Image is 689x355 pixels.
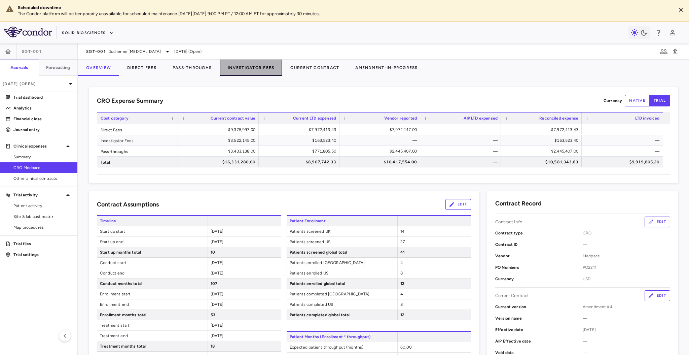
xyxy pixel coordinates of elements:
[287,258,397,268] span: Patients enrolled [GEOGRAPHIC_DATA]
[97,247,208,257] span: Start up months total
[97,135,178,146] div: Investigator Fees
[293,116,336,121] span: Current LTD expensed
[495,264,583,270] p: PO Numbers
[287,289,397,299] span: Patients completed [GEOGRAPHIC_DATA]
[97,258,208,268] span: Conduct start
[507,135,578,146] div: $163,523.40
[97,279,208,289] span: Conduct months total
[583,264,670,270] span: PO2211
[18,5,670,11] div: Scheduled downtime
[282,60,347,76] button: Current Contract
[184,135,255,146] div: $3,522,145.00
[507,124,578,135] div: $7,972,413.43
[400,229,404,234] span: 14
[287,268,397,278] span: Patients enrolled US
[495,219,522,225] p: Contract Info
[495,338,583,344] p: AIP Effective date
[400,271,403,276] span: 8
[97,146,178,156] div: Pass-throughs
[583,230,670,236] span: CRO
[464,116,498,121] span: AIP LTD expensed
[347,60,426,76] button: Amendment-In-Progress
[426,135,498,146] div: —
[265,124,336,135] div: $7,972,413.43
[495,199,542,208] h6: Contract Record
[400,292,403,296] span: 4
[97,96,163,105] h6: CRO Expense Summary
[184,124,255,135] div: $9,375,997.00
[97,310,208,320] span: Enrollment months total
[97,157,178,167] div: Total
[211,271,224,276] span: [DATE]
[583,338,670,344] span: —
[400,313,404,317] span: 12
[3,81,67,87] p: [DATE] (Open)
[13,224,72,230] span: Map procedures
[495,230,583,236] p: Contract type
[346,124,417,135] div: $7,972,147.00
[649,95,670,106] button: trial
[287,247,397,257] span: Patients screened global total
[400,250,405,255] span: 41
[13,241,72,247] p: Trial files
[346,146,417,157] div: $2,445,407.00
[625,95,650,106] button: native
[97,237,208,247] span: Start up end
[539,116,578,121] span: Reconciled expense
[346,135,417,146] div: —
[287,279,397,289] span: Patients enrolled global total
[211,344,215,349] span: 18
[588,146,660,157] div: —
[495,241,583,248] p: Contract ID
[495,276,583,282] p: Currency
[495,293,529,299] p: Current Contract
[211,323,224,328] span: [DATE]
[495,327,583,333] p: Effective date
[287,342,397,352] span: Expected patient throughput (months)
[384,116,417,121] span: Vendor reported
[13,105,72,111] p: Analytics
[97,124,178,135] div: Direct Fees
[583,276,670,282] span: USD
[165,60,220,76] button: Pass-Throughs
[400,239,405,244] span: 27
[18,11,670,17] p: The Condor platform will be temporarily unavailable for scheduled maintenance [DATE][DATE] 9:00 P...
[287,299,397,310] span: Patients completed US
[97,331,208,341] span: Treatment end
[211,239,224,244] span: [DATE]
[287,226,397,236] span: Patients screened UK
[211,292,224,296] span: [DATE]
[97,320,208,330] span: Treatment start
[97,289,208,299] span: Enrollment start
[588,124,660,135] div: —
[426,146,498,157] div: —
[265,157,336,167] div: $8,907,742.33
[583,304,670,310] span: Amendment #4
[46,65,70,71] h6: Forecasting
[588,157,660,167] div: $9,919,805.20
[13,94,72,100] p: Trial dashboard
[287,237,397,247] span: Patients screened US
[108,49,161,55] span: Duchenne [MEDICAL_DATA]
[97,299,208,310] span: Enrollment end
[22,49,41,54] span: SGT-001
[426,124,498,135] div: —
[10,65,28,71] h6: Accruals
[507,157,578,167] div: $10,581,343.83
[4,27,52,37] img: logo-full-SnFGN8VE.png
[119,60,165,76] button: Direct Fees
[583,241,670,248] span: —
[211,333,224,338] span: [DATE]
[211,302,224,307] span: [DATE]
[97,216,208,226] span: Timeline
[13,175,72,182] span: Other clinical contracts
[645,217,670,227] button: Edit
[346,157,417,167] div: $10,417,554.00
[211,313,215,317] span: 53
[13,116,72,122] p: Financial close
[13,214,72,220] span: Site & lab cost matrix
[426,157,498,167] div: —
[13,143,64,149] p: Clinical expenses
[265,146,336,157] div: $771,805.50
[13,192,64,198] p: Trial activity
